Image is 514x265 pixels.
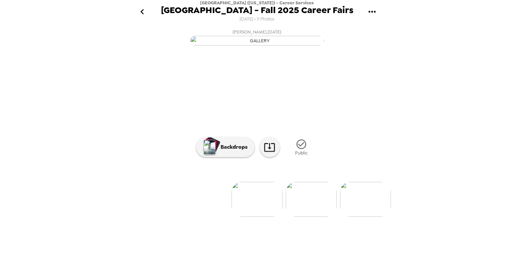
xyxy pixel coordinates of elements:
[285,135,318,160] button: Public
[131,1,153,23] button: go back
[295,150,308,156] span: Public
[161,6,353,15] span: [GEOGRAPHIC_DATA] - Fall 2025 Career Fairs
[190,36,324,46] img: gallery
[233,28,281,36] span: [PERSON_NAME] , [DATE]
[123,26,391,48] button: [PERSON_NAME],[DATE]
[286,182,337,217] img: gallery
[232,182,282,217] img: gallery
[217,143,248,151] p: Backdrops
[361,1,383,23] button: gallery menu
[240,15,274,24] span: [DATE] • 11 Photos
[340,182,391,217] img: gallery
[196,137,255,157] button: Backdrops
